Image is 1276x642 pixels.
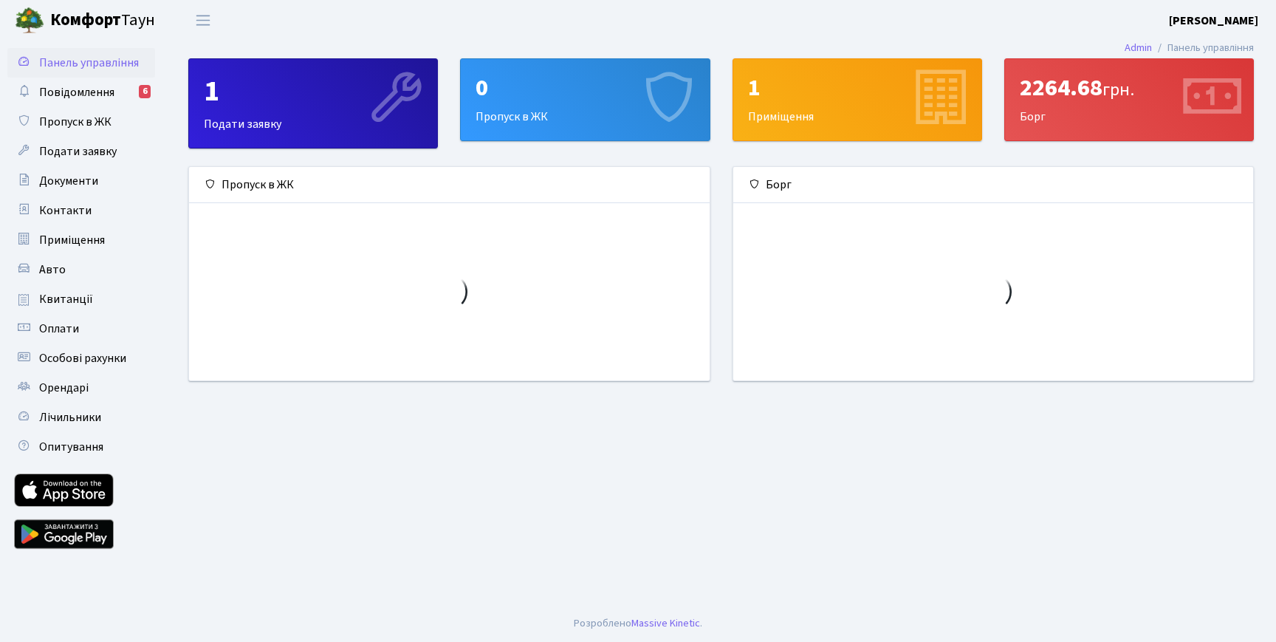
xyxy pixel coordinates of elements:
a: Подати заявку [7,137,155,166]
span: Подати заявку [39,143,117,160]
div: 6 [139,85,151,98]
div: 1 [204,74,422,109]
div: 1 [748,74,967,102]
span: Лічильники [39,409,101,426]
a: Лічильники [7,403,155,432]
a: 1Подати заявку [188,58,438,148]
span: Особові рахунки [39,350,126,366]
a: Особові рахунки [7,344,155,373]
a: Massive Kinetic [631,615,700,631]
a: Опитування [7,432,155,462]
div: Розроблено . [574,615,702,632]
span: Авто [39,262,66,278]
span: Панель управління [39,55,139,71]
a: Орендарі [7,373,155,403]
span: Документи [39,173,98,189]
a: Документи [7,166,155,196]
div: Пропуск в ЖК [461,59,709,140]
b: Комфорт [50,8,121,32]
a: Повідомлення6 [7,78,155,107]
span: Оплати [39,321,79,337]
span: Орендарі [39,380,89,396]
a: Контакти [7,196,155,225]
button: Переключити навігацію [185,8,222,33]
div: Борг [733,167,1254,203]
div: 2264.68 [1020,74,1238,102]
span: Таун [50,8,155,33]
a: Авто [7,255,155,284]
li: Панель управління [1152,40,1254,56]
a: Пропуск в ЖК [7,107,155,137]
span: Пропуск в ЖК [39,114,112,130]
span: Контакти [39,202,92,219]
nav: breadcrumb [1102,33,1276,64]
div: Борг [1005,59,1253,140]
a: 1Приміщення [733,58,982,141]
b: [PERSON_NAME] [1169,13,1258,29]
a: Admin [1125,40,1152,55]
a: Оплати [7,314,155,344]
div: Подати заявку [189,59,437,148]
img: logo.png [15,6,44,35]
span: Приміщення [39,232,105,248]
a: [PERSON_NAME] [1169,12,1258,30]
a: Панель управління [7,48,155,78]
span: Квитанції [39,291,93,307]
a: Приміщення [7,225,155,255]
div: Приміщення [733,59,981,140]
span: грн. [1102,77,1134,103]
div: 0 [476,74,694,102]
div: Пропуск в ЖК [189,167,710,203]
a: 0Пропуск в ЖК [460,58,710,141]
span: Повідомлення [39,84,114,100]
span: Опитування [39,439,103,455]
a: Квитанції [7,284,155,314]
